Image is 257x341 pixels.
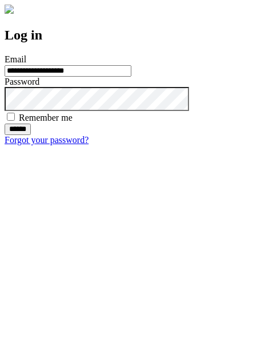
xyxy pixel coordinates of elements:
h2: Log in [5,27,252,43]
a: Forgot your password? [5,135,89,145]
img: logo-4e3dc11c47720685a147b03b5a06dd966a58ff35d612b21f08c02c0306f2b779.png [5,5,14,14]
label: Email [5,54,26,64]
label: Remember me [19,113,73,122]
label: Password [5,77,39,86]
